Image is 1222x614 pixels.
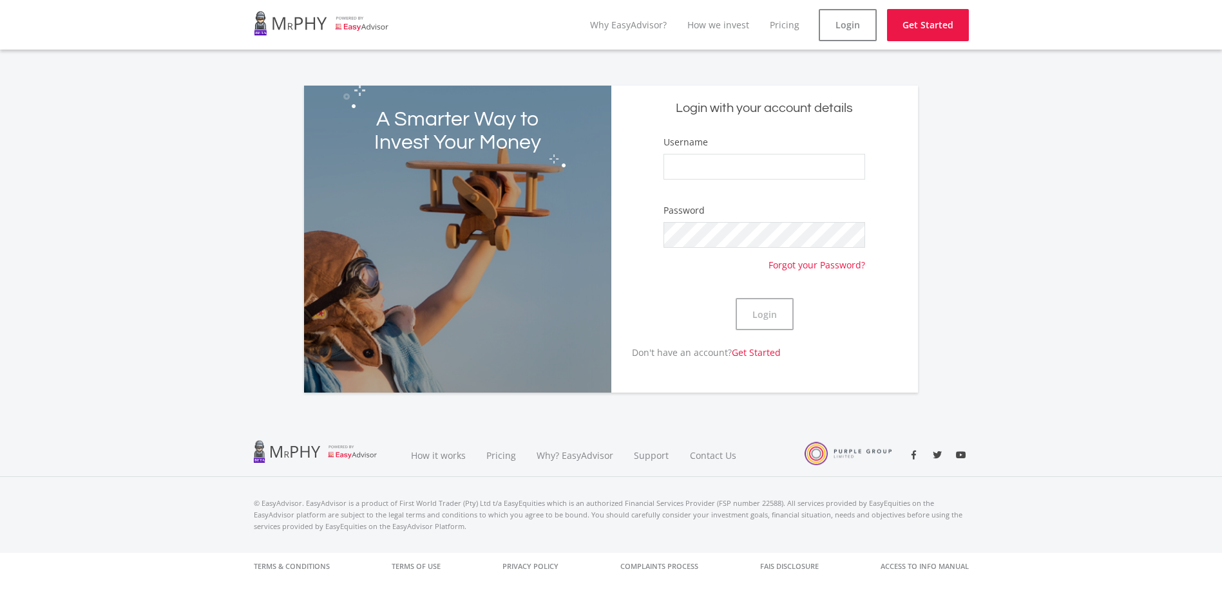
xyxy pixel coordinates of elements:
[401,434,476,477] a: How it works
[502,553,558,580] a: Privacy Policy
[687,19,749,31] a: How we invest
[392,553,441,580] a: Terms of Use
[476,434,526,477] a: Pricing
[620,553,698,580] a: Complaints Process
[881,553,969,580] a: Access to Info Manual
[254,553,330,580] a: Terms & Conditions
[664,204,705,217] label: Password
[254,498,969,532] p: © EasyAdvisor. EasyAdvisor is a product of First World Trader (Pty) Ltd t/a EasyEquities which is...
[736,298,794,330] button: Login
[624,434,680,477] a: Support
[365,108,549,154] h2: A Smarter Way to Invest Your Money
[819,9,877,41] a: Login
[770,19,799,31] a: Pricing
[611,346,781,359] p: Don't have an account?
[887,9,969,41] a: Get Started
[664,136,708,149] label: Username
[590,19,667,31] a: Why EasyAdvisor?
[760,553,819,580] a: FAIS Disclosure
[732,346,781,358] a: Get Started
[769,248,865,272] a: Forgot your Password?
[621,100,909,117] h5: Login with your account details
[680,434,748,477] a: Contact Us
[526,434,624,477] a: Why? EasyAdvisor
